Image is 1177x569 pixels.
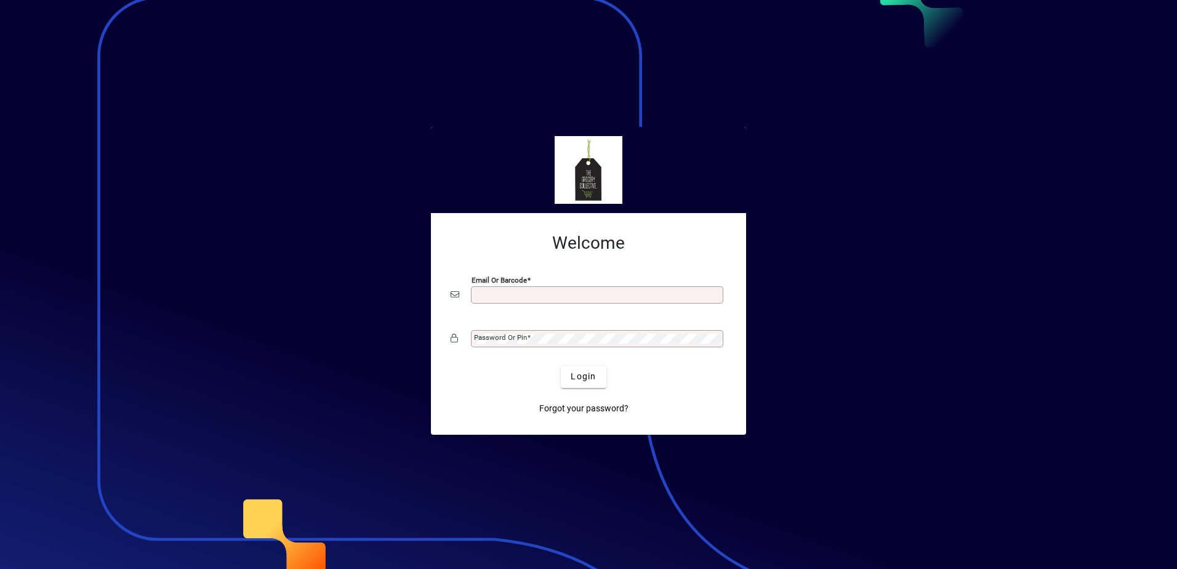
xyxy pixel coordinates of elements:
mat-label: Email or Barcode [472,275,527,284]
a: Forgot your password? [534,398,633,420]
mat-label: Password or Pin [474,333,527,342]
h2: Welcome [451,233,726,254]
button: Login [561,366,606,388]
span: Forgot your password? [539,402,629,415]
span: Login [571,370,596,383]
